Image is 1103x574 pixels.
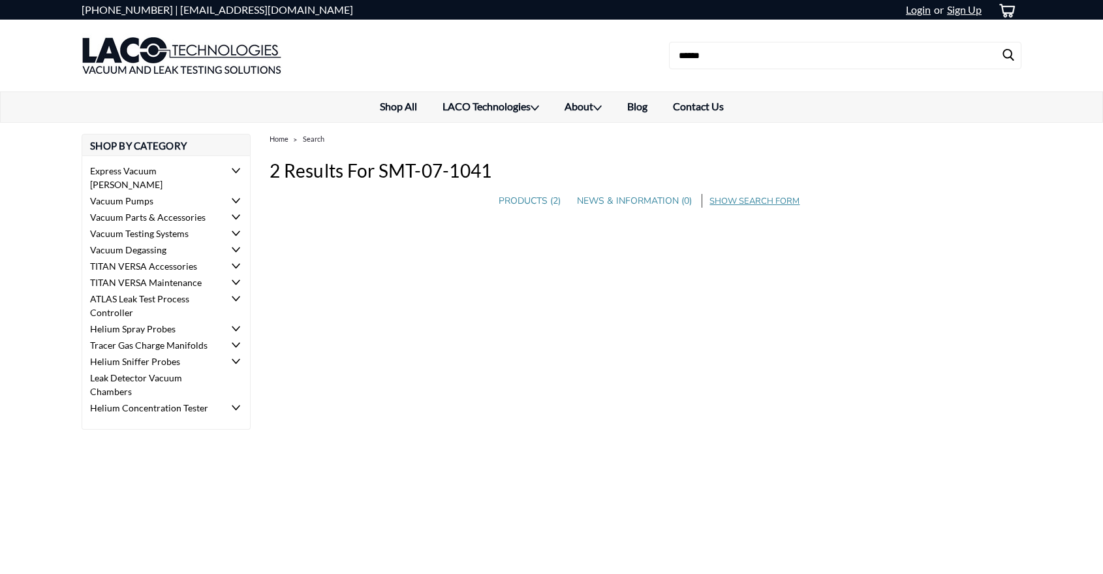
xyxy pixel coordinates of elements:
[82,337,225,353] a: Tracer Gas Charge Manifolds
[82,23,282,88] img: LACO Technologies
[499,194,561,208] a: Products (2)
[82,242,225,258] a: Vacuum Degassing
[660,92,736,121] a: Contact Us
[577,194,692,208] a: News & Information (0)
[931,3,944,16] span: or
[988,1,1021,20] a: cart-preview-dropdown
[551,92,614,122] a: About
[709,195,800,208] span: Show Search Form
[367,92,429,121] a: Shop All
[82,353,225,370] a: Helium Sniffer Probes
[82,370,225,400] a: Leak Detector Vacuum Chambers
[82,321,225,337] a: Helium Spray Probes
[82,400,225,416] a: Helium Concentration Tester
[82,163,225,193] a: Express Vacuum [PERSON_NAME]
[429,92,551,122] a: LACO Technologies
[82,291,225,321] a: ATLAS Leak Test Process Controller
[303,135,324,143] a: Search
[82,209,225,225] a: Vacuum Parts & Accessories
[614,92,660,121] a: Blog
[709,194,800,208] a: Show Search Form
[82,258,225,274] a: TITAN VERSA Accessories
[82,225,225,242] a: Vacuum Testing Systems
[82,193,225,209] a: Vacuum Pumps
[82,274,225,291] a: TITAN VERSA Maintenance
[270,135,288,143] a: Home
[270,157,1021,184] h1: 2 results for SMT-07-1041
[82,134,251,156] h2: Shop By Category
